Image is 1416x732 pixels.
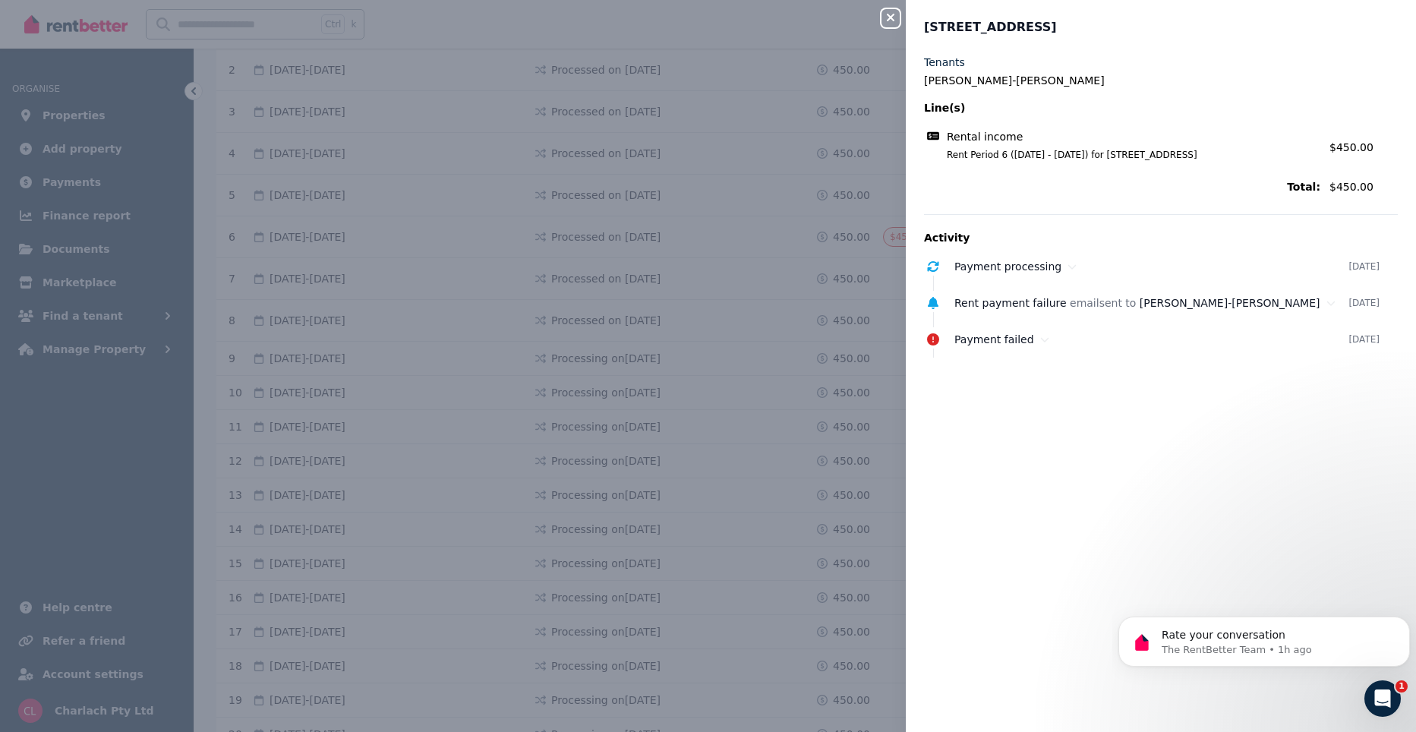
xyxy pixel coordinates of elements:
time: [DATE] [1348,260,1380,273]
iframe: Intercom notifications message [1112,585,1416,691]
span: Line(s) [924,100,1320,115]
time: [DATE] [1348,297,1380,309]
p: Activity [924,230,1398,245]
iframe: Intercom live chat [1364,680,1401,717]
label: Tenants [924,55,965,70]
span: Rental income [947,129,1023,144]
span: Total: [924,179,1320,194]
span: Rent Period 6 ([DATE] - [DATE]) for [STREET_ADDRESS] [929,149,1320,161]
span: [PERSON_NAME]-[PERSON_NAME] [1140,297,1320,309]
time: [DATE] [1348,333,1380,345]
legend: [PERSON_NAME]-[PERSON_NAME] [924,73,1398,88]
span: 1 [1396,680,1408,693]
div: email sent to [954,295,1348,311]
span: $450.00 [1329,141,1373,153]
span: [STREET_ADDRESS] [924,18,1057,36]
span: Rent payment failure [954,297,1067,309]
span: $450.00 [1329,179,1398,194]
span: Payment processing [954,260,1061,273]
span: Payment failed [954,333,1034,345]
